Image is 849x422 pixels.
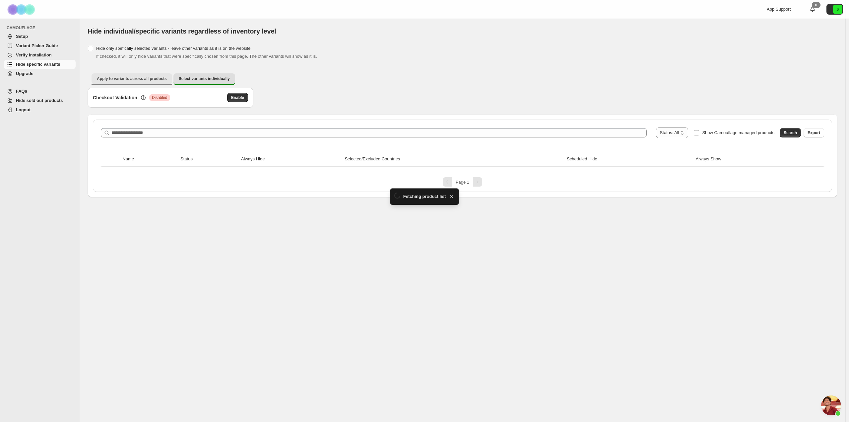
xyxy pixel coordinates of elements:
span: Export [808,130,820,135]
span: If checked, it will only hide variants that were specifically chosen from this page. The other va... [96,54,317,59]
th: Scheduled Hide [565,152,693,167]
span: Page 1 [456,180,469,185]
span: Hide only spefically selected variants - leave other variants as it is on the website [96,46,250,51]
button: Apply to variants across all products [92,73,172,84]
button: Avatar with initials 6 [826,4,843,15]
span: Upgrade [16,71,33,76]
a: Logout [4,105,76,115]
th: Status [178,152,239,167]
span: Setup [16,34,28,39]
th: Always Hide [239,152,343,167]
span: Hide specific variants [16,62,60,67]
button: Search [780,128,801,137]
nav: Pagination [98,177,827,187]
th: Selected/Excluded Countries [343,152,565,167]
a: Hide specific variants [4,60,76,69]
img: Camouflage [5,0,38,19]
a: Variant Picker Guide [4,41,76,50]
a: Hide sold out products [4,96,76,105]
span: Hide individual/specific variants regardless of inventory level [88,28,276,35]
button: Enable [227,93,248,102]
span: Enable [231,95,244,100]
a: FAQs [4,87,76,96]
span: Logout [16,107,31,112]
a: 0 [809,6,816,13]
span: Avatar with initials 6 [833,5,842,14]
span: FAQs [16,89,27,94]
span: Select variants individually [179,76,230,81]
span: Disabled [152,95,167,100]
span: Verify Installation [16,52,52,57]
th: Name [120,152,178,167]
text: 6 [837,7,839,11]
span: Fetching product list [403,193,446,200]
a: Verify Installation [4,50,76,60]
div: Open chat [821,395,841,415]
h3: Checkout Validation [93,94,137,101]
span: Variant Picker Guide [16,43,58,48]
button: Select variants individually [173,73,235,85]
div: Select variants individually [88,88,837,197]
span: Apply to variants across all products [97,76,167,81]
a: Upgrade [4,69,76,78]
span: CAMOUFLAGE [7,25,76,31]
th: Always Show [693,152,804,167]
span: Search [784,130,797,135]
a: Setup [4,32,76,41]
span: App Support [767,7,791,12]
div: 0 [812,2,820,8]
button: Export [804,128,824,137]
span: Show Camouflage managed products [702,130,774,135]
span: Hide sold out products [16,98,63,103]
